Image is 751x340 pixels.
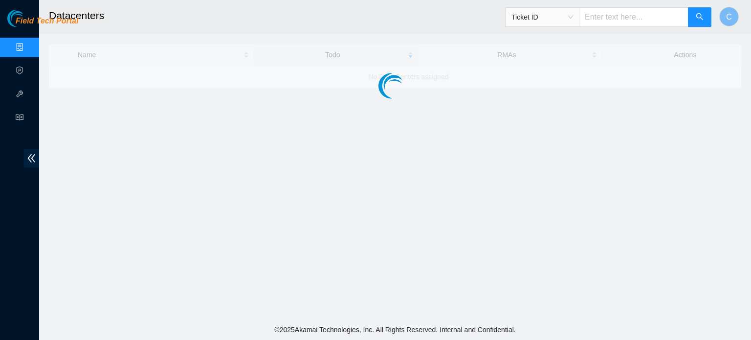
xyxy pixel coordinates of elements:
[7,10,49,27] img: Akamai Technologies
[24,149,39,167] span: double-left
[16,109,23,129] span: read
[688,7,711,27] button: search
[7,18,78,30] a: Akamai TechnologiesField Tech Portal
[579,7,688,27] input: Enter text here...
[16,17,78,26] span: Field Tech Portal
[726,11,732,23] span: C
[39,319,751,340] footer: © 2025 Akamai Technologies, Inc. All Rights Reserved. Internal and Confidential.
[696,13,704,22] span: search
[719,7,739,26] button: C
[511,10,573,24] span: Ticket ID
